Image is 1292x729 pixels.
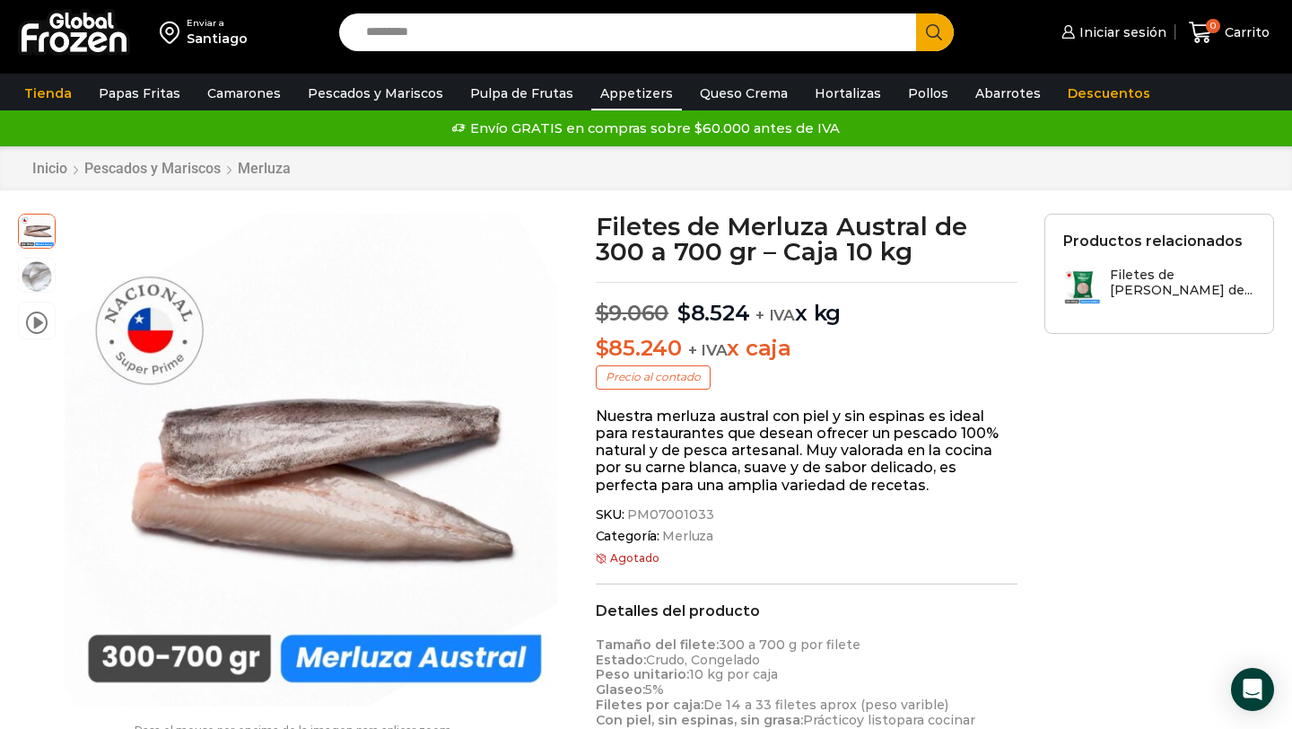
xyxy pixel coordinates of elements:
p: x kg [596,282,1018,327]
span: + IVA [755,306,795,324]
h2: Productos relacionados [1063,233,1243,250]
strong: Tamaño del filete: [596,637,719,653]
span: o [888,712,896,728]
bdi: 8.524 [677,300,750,326]
strong: Con piel, sin espinas, sin grasa: [596,712,803,728]
h3: Filetes de [PERSON_NAME] de... [1110,268,1255,298]
a: 0 Carrito [1184,12,1274,54]
span: + IVA [688,341,728,359]
span: Carrito [1220,23,1270,41]
span: $ [596,300,609,326]
a: Appetizers [591,76,682,110]
strong: Estado: [596,652,646,668]
strong: Peso unitario: [596,666,689,682]
a: Pollos [899,76,957,110]
a: Inicio [31,160,68,177]
a: Tienda [15,76,81,110]
a: Papas Fritas [90,76,189,110]
a: Pescados y Mariscos [299,76,452,110]
span: PM07001033 [624,507,714,523]
span: y list [857,712,888,728]
span: o [849,712,857,728]
span: Iniciar sesión [1075,23,1166,41]
a: Descuentos [1059,76,1159,110]
span: 0 [1206,19,1220,33]
span: o [935,712,943,728]
span: SKU: [596,507,1018,523]
a: Camarones [198,76,290,110]
span: $ [677,300,691,326]
a: Filetes de [PERSON_NAME] de... [1063,268,1255,306]
strong: Filetes por caja: [596,697,703,713]
strong: Glaseo: [596,681,645,698]
a: Merluza [237,160,292,177]
p: Nuestra merluza austral con piel y sin espinas es ideal para restaurantes que desean ofrecer un p... [596,408,1018,494]
span: para c [896,712,935,728]
a: Iniciar sesión [1057,14,1166,50]
div: Open Intercom Messenger [1231,668,1274,711]
a: Merluza [659,529,713,544]
button: Search button [916,13,954,51]
bdi: 9.060 [596,300,669,326]
nav: Breadcrumb [31,160,292,177]
a: Abarrotes [966,76,1050,110]
h2: Detalles del producto [596,602,1018,619]
a: Pulpa de Frutas [461,76,582,110]
span: $ [596,335,609,361]
h1: Filetes de Merluza Austral de 300 a 700 gr – Caja 10 kg [596,214,1018,264]
p: Precio al contado [596,365,711,389]
span: Práctic [596,712,849,728]
bdi: 85.240 [596,335,682,361]
p: x caja [596,336,1018,362]
div: Santiago [187,30,248,48]
a: Queso Crema [691,76,797,110]
span: Categoría: [596,529,1018,544]
a: Pescados y Mariscos [83,160,222,177]
div: Enviar a [187,17,248,30]
a: Hortalizas [806,76,890,110]
p: Agotado [596,552,1018,565]
img: address-field-icon.svg [160,17,187,48]
span: Mockups-bolsas-con-rider [19,259,55,294]
span: merluza-austral [19,212,55,248]
span: cinar [943,712,975,728]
